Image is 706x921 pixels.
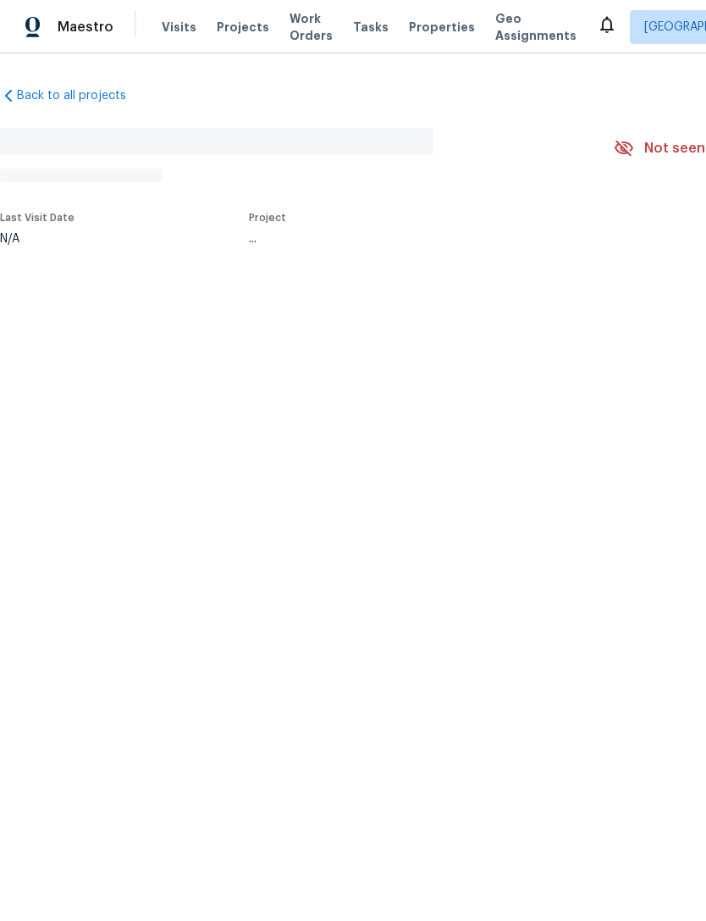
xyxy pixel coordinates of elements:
[290,10,333,44] span: Work Orders
[409,19,475,36] span: Properties
[495,10,576,44] span: Geo Assignments
[249,213,286,223] span: Project
[162,19,196,36] span: Visits
[249,233,574,245] div: ...
[58,19,113,36] span: Maestro
[353,21,389,33] span: Tasks
[217,19,269,36] span: Projects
